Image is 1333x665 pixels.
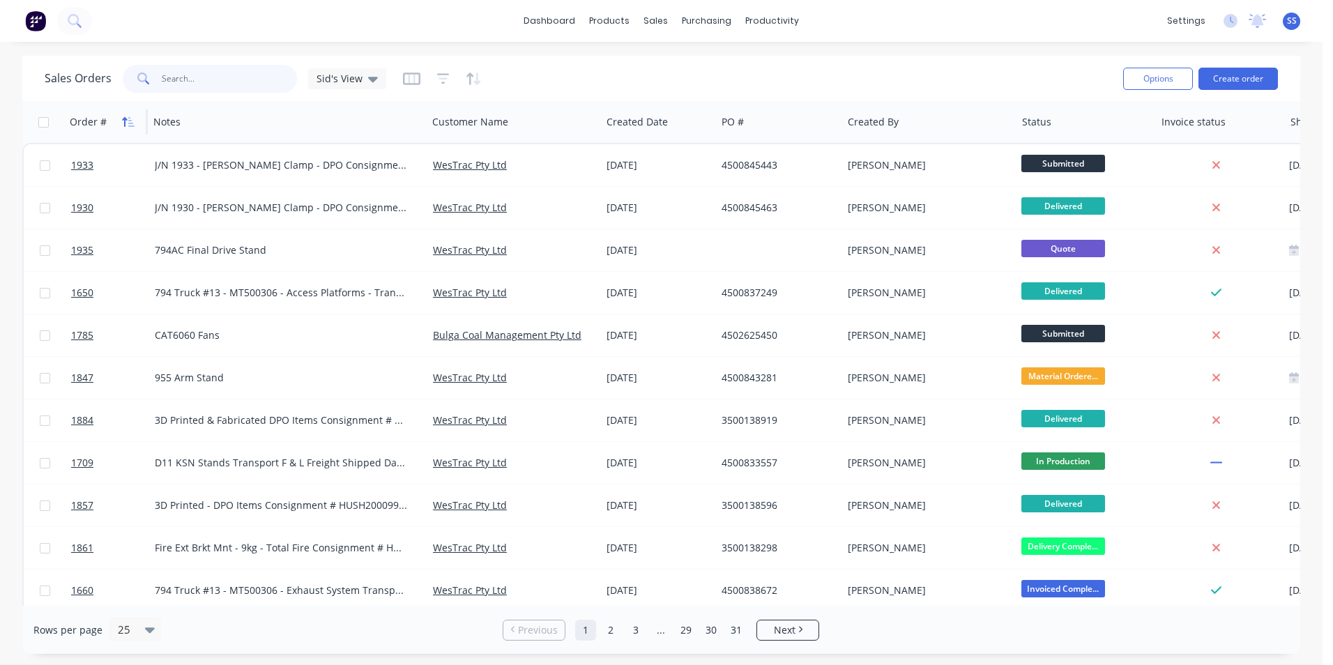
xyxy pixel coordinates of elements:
[155,158,409,172] div: J/N 1933 - [PERSON_NAME] Clamp - DPO Consignment # HUSH200101 Transport Tamex Shipped Date [DATE]
[607,498,710,512] div: [DATE]
[722,541,830,555] div: 3500138298
[582,10,637,31] div: products
[637,10,675,31] div: sales
[155,456,409,470] div: D11 KSN Stands Transport F & L Freight Shipped Date [DATE]
[1287,15,1297,27] span: SS
[71,328,93,342] span: 1785
[1123,68,1193,90] button: Options
[1021,282,1105,300] span: Delivered
[162,65,298,93] input: Search...
[433,583,507,597] a: WesTrac Pty Ltd
[1021,367,1105,385] span: Material Ordere...
[848,541,1003,555] div: [PERSON_NAME]
[722,583,830,597] div: 4500838672
[848,243,1003,257] div: [PERSON_NAME]
[607,328,710,342] div: [DATE]
[155,286,409,300] div: 794 Truck #13 - MT500306 - Access Platforms - Transport F & L Freight Shipped Date [DATE]
[71,272,155,314] a: 1650
[607,286,710,300] div: [DATE]
[1021,495,1105,512] span: Delivered
[575,620,596,641] a: Page 1 is your current page
[71,229,155,271] a: 1935
[45,72,112,85] h1: Sales Orders
[433,541,507,554] a: WesTrac Pty Ltd
[317,71,363,86] span: Sid's View
[701,620,722,641] a: Page 30
[722,498,830,512] div: 3500138596
[1021,580,1105,597] span: Invoiced Comple...
[155,328,409,342] div: CAT6060 Fans
[155,583,409,597] div: 794 Truck #13 - MT500306 - Exhaust System Transport F & L Freight Shipped Date [DATE]
[625,620,646,641] a: Page 3
[433,286,507,299] a: WesTrac Pty Ltd
[607,456,710,470] div: [DATE]
[1021,197,1105,215] span: Delivered
[848,413,1003,427] div: [PERSON_NAME]
[71,399,155,441] a: 1884
[722,201,830,215] div: 4500845463
[848,456,1003,470] div: [PERSON_NAME]
[722,456,830,470] div: 4500833557
[722,413,830,427] div: 3500138919
[433,158,507,171] a: WesTrac Pty Ltd
[848,158,1003,172] div: [PERSON_NAME]
[433,456,507,469] a: WesTrac Pty Ltd
[33,623,102,637] span: Rows per page
[503,623,565,637] a: Previous page
[848,498,1003,512] div: [PERSON_NAME]
[71,187,155,229] a: 1930
[433,413,507,427] a: WesTrac Pty Ltd
[71,541,93,555] span: 1861
[1021,240,1105,257] span: Quote
[676,620,696,641] a: Page 29
[71,484,155,526] a: 1857
[607,541,710,555] div: [DATE]
[71,456,93,470] span: 1709
[600,620,621,641] a: Page 2
[848,115,899,129] div: Created By
[155,243,409,257] div: 794AC Final Drive Stand
[607,413,710,427] div: [DATE]
[607,115,668,129] div: Created Date
[607,371,710,385] div: [DATE]
[774,623,795,637] span: Next
[71,583,93,597] span: 1660
[1022,115,1051,129] div: Status
[71,314,155,356] a: 1785
[433,201,507,214] a: WesTrac Pty Ltd
[155,201,409,215] div: J/N 1930 - [PERSON_NAME] Clamp - DPO Consignment # HUSH200101 Transport Tamex Shipped Date [DATE]
[71,158,93,172] span: 1933
[517,10,582,31] a: dashboard
[1160,10,1212,31] div: settings
[848,583,1003,597] div: [PERSON_NAME]
[155,371,409,385] div: 955 Arm Stand
[71,144,155,186] a: 1933
[1021,537,1105,555] span: Delivery Comple...
[1161,115,1226,129] div: Invoice status
[433,371,507,384] a: WesTrac Pty Ltd
[650,620,671,641] a: Jump forward
[432,115,508,129] div: Customer Name
[71,357,155,399] a: 1847
[848,286,1003,300] div: [PERSON_NAME]
[71,201,93,215] span: 1930
[607,158,710,172] div: [DATE]
[722,115,744,129] div: PO #
[607,583,710,597] div: [DATE]
[71,286,93,300] span: 1650
[722,286,830,300] div: 4500837249
[70,115,107,129] div: Order #
[153,115,181,129] div: Notes
[497,620,825,641] ul: Pagination
[1198,68,1278,90] button: Create order
[71,413,93,427] span: 1884
[155,413,409,427] div: 3D Printed & Fabricated DPO Items Consignment # HUSH200100 Transport Tamex Shipped Date [DATE]
[675,10,738,31] div: purchasing
[738,10,806,31] div: productivity
[1021,452,1105,470] span: In Production
[726,620,747,641] a: Page 31
[848,328,1003,342] div: [PERSON_NAME]
[607,243,710,257] div: [DATE]
[71,371,93,385] span: 1847
[155,541,409,555] div: Fire Ext Brkt Mnt - 9kg - Total Fire Consignment # HUSH200098 Transport Tamex Shipped Date [DATE]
